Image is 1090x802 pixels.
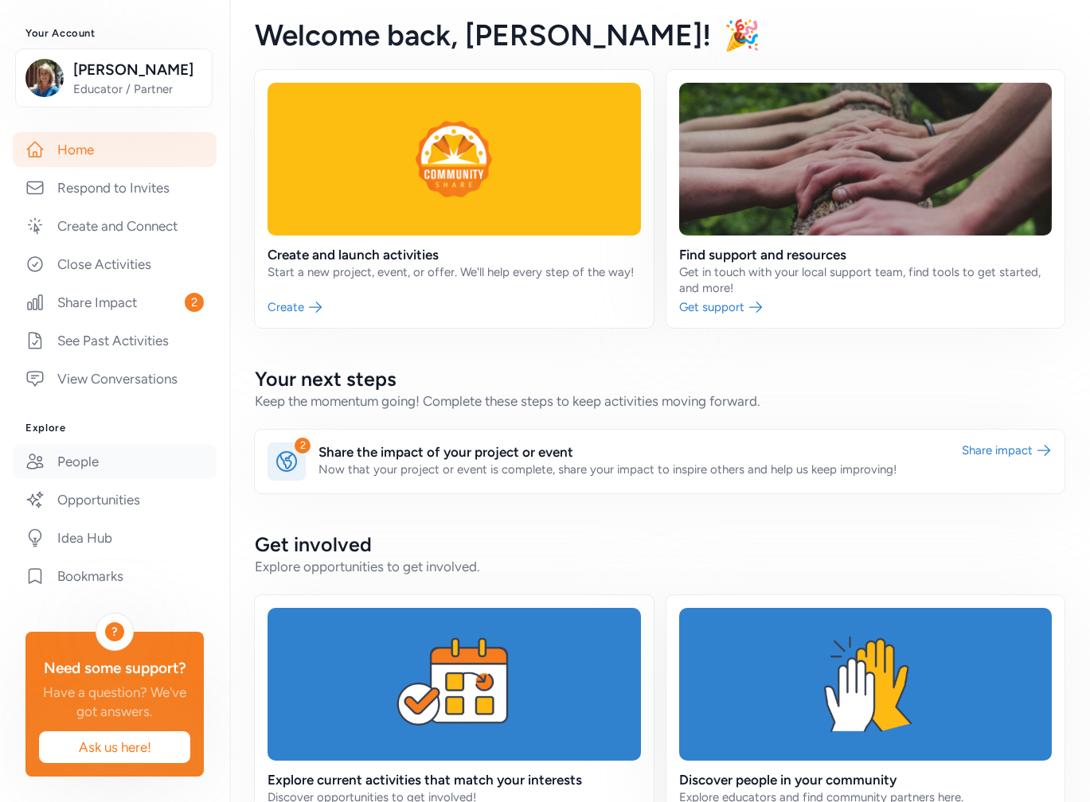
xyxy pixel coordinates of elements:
span: Educator / Partner [73,81,202,97]
div: Keep the momentum going! Complete these steps to keep activities moving forward. [255,391,1065,411]
a: Home [13,132,217,167]
div: Explore opportunities to get involved. [255,557,1065,576]
a: Respond to Invites [13,170,217,205]
a: Close Activities [13,247,217,282]
div: Need some support? [38,657,191,679]
span: 🎉 [724,18,760,53]
span: 2 [185,293,204,312]
a: Create and Connect [13,208,217,243]
button: Ask us here! [38,730,191,764]
a: See Past Activities [13,323,217,358]
h3: Your Account [25,27,204,40]
div: Have a question? We've got answers. [38,683,191,721]
div: ? [105,622,124,641]
a: Bookmarks [13,559,217,594]
div: 2 [295,438,311,454]
span: [PERSON_NAME] [73,59,202,81]
a: People [13,444,217,479]
span: Ask us here! [52,738,178,757]
h2: Get involved [255,531,1065,557]
a: View Conversations [13,361,217,396]
a: Share Impact2 [13,285,217,320]
span: Welcome back , [PERSON_NAME]! [255,18,711,53]
button: [PERSON_NAME]Educator / Partner [15,49,213,107]
h2: Your next steps [255,366,1065,391]
h3: Explore [25,422,204,434]
a: Opportunities [13,482,217,517]
a: Idea Hub [13,520,217,555]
